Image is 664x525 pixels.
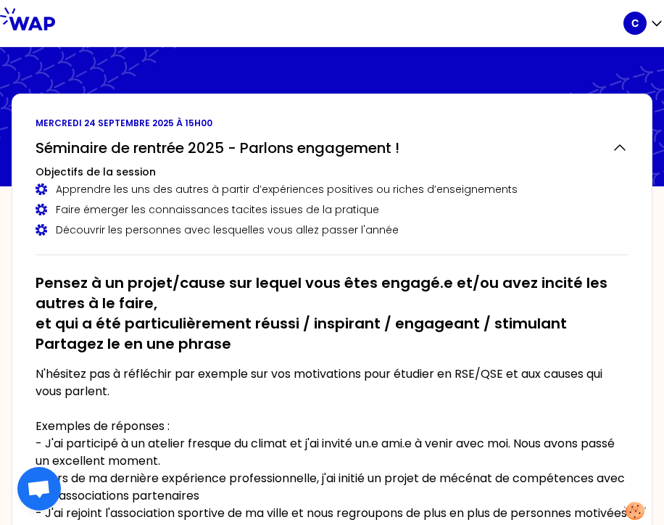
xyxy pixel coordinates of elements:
div: Ouvrir le chat [17,467,61,510]
div: Faire émerger les connaissances tacites issues de la pratique [36,202,628,217]
h2: Pensez à un projet/cause sur lequel vous êtes engagé.e et/ou avez incité les autres à le faire, e... [36,273,628,354]
button: Séminaire de rentrée 2025 - Parlons engagement ! [36,138,628,158]
div: Découvrir les personnes avec lesquelles vous allez passer l'année [36,223,628,237]
p: mercredi 24 septembre 2025 à 15h00 [36,117,628,129]
h2: Séminaire de rentrée 2025 - Parlons engagement ! [36,138,399,158]
div: Apprendre les uns des autres à partir d’expériences positives ou riches d’enseignements [36,182,628,197]
button: C [623,12,664,35]
h3: Objectifs de la session [36,165,628,179]
p: C [631,16,639,30]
